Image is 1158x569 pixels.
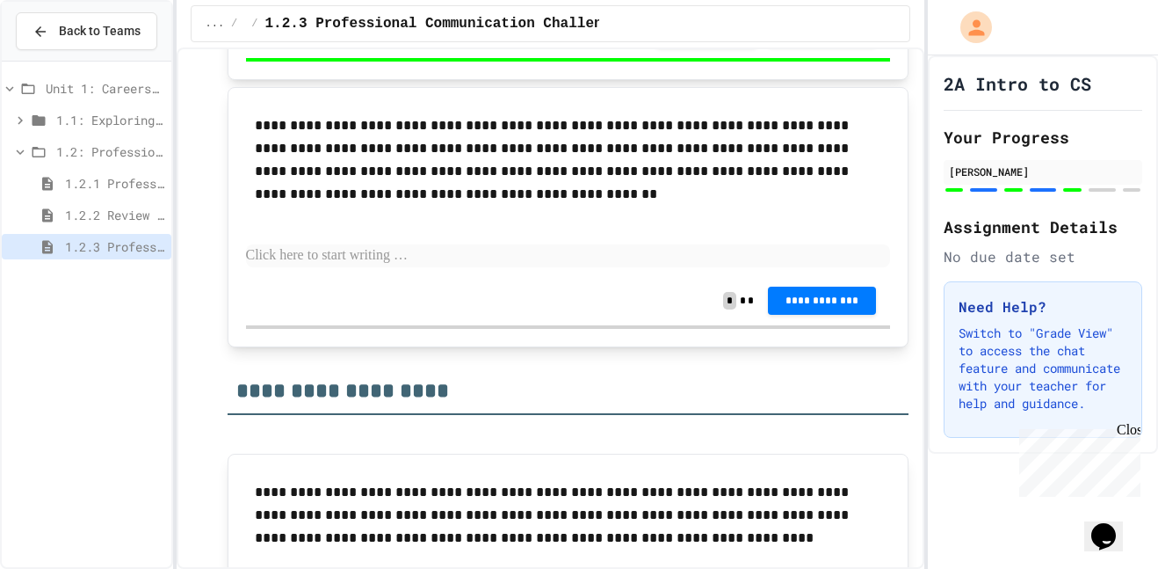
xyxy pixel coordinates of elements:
span: 1.2: Professional Communication [56,142,164,161]
p: Switch to "Grade View" to access the chat feature and communicate with your teacher for help and ... [959,325,1127,412]
span: 1.2.1 Professional Communication [65,174,164,193]
div: No due date set [944,246,1142,267]
iframe: chat widget [1012,422,1140,497]
span: Unit 1: Careers & Professionalism [46,79,164,98]
h3: Need Help? [959,296,1127,317]
div: Chat with us now!Close [7,7,121,112]
span: 1.1: Exploring CS Careers [56,111,164,129]
div: [PERSON_NAME] [949,164,1137,179]
span: 1.2.3 Professional Communication Challenge [265,13,619,34]
div: My Account [942,7,996,47]
span: ... [206,17,225,31]
iframe: chat widget [1084,499,1140,551]
h2: Assignment Details [944,215,1142,239]
span: Back to Teams [59,22,141,40]
h2: Your Progress [944,125,1142,150]
span: 1.2.2 Review - Professional Communication [65,206,164,224]
span: 1.2.3 Professional Communication Challenge [65,237,164,256]
span: / [231,17,237,31]
button: Back to Teams [16,12,157,50]
h1: 2A Intro to CS [944,71,1091,96]
span: / [251,17,257,31]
